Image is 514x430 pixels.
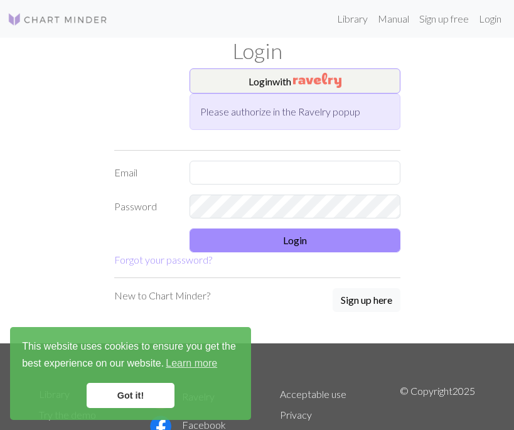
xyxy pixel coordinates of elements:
a: Manual [373,6,414,31]
a: Forgot your password? [114,254,212,266]
a: Login [474,6,506,31]
a: Sign up free [414,6,474,31]
img: Logo [8,12,108,27]
h1: Login [31,38,483,63]
label: Password [107,195,182,218]
a: dismiss cookie message [87,383,174,408]
a: learn more about cookies [164,354,219,373]
div: Please authorize in the Ravelry popup [190,94,400,130]
button: Login [190,228,400,252]
a: Sign up here [333,288,400,313]
a: Acceptable use [280,388,346,400]
a: Privacy [280,409,312,421]
label: Email [107,161,182,185]
a: Library [332,6,373,31]
p: New to Chart Minder? [114,288,210,303]
button: Loginwith [190,68,400,94]
button: Sign up here [333,288,400,312]
div: cookieconsent [10,327,251,420]
img: Ravelry [293,73,341,88]
span: This website uses cookies to ensure you get the best experience on our website. [22,339,239,373]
